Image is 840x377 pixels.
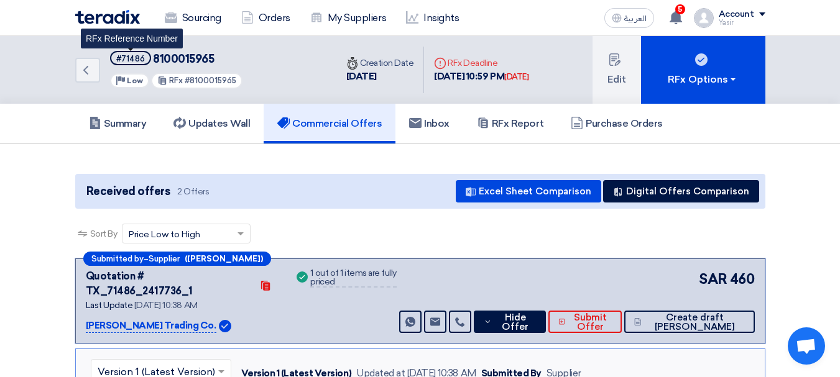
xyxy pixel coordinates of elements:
a: Orders [231,4,300,32]
span: Create draft [PERSON_NAME] [645,313,745,332]
button: Submit Offer [548,311,622,333]
h5: Updates Wall [173,117,250,130]
span: #8100015965 [185,76,236,85]
span: Last Update [86,300,133,311]
div: RFx Reference Number [81,29,183,48]
div: Account [719,9,754,20]
div: Yasir [719,19,765,26]
img: profile_test.png [694,8,714,28]
span: SAR [699,269,727,289]
div: RFx Options [668,72,738,87]
div: [DATE] [346,70,414,84]
h5: Summary [89,117,147,130]
button: RFx Options [641,36,765,104]
div: Creation Date [346,57,414,70]
span: Supplier [149,255,180,263]
div: 1 out of 1 items are fully priced [310,269,397,288]
h5: Purchase Orders [571,117,663,130]
h5: 8100015965 [110,51,243,66]
div: #71486 [116,55,145,63]
span: Low [127,76,143,85]
button: Digital Offers Comparison [603,180,759,202]
span: Sort By [90,227,118,240]
a: Summary [75,104,160,143]
span: Submit Offer [568,313,612,332]
a: Insights [396,4,469,32]
h5: RFx Report [477,117,543,130]
span: [DATE] 10:38 AM [134,300,198,311]
div: [DATE] 10:59 PM [434,70,528,84]
div: – [83,252,271,266]
div: [DATE] [504,71,528,83]
button: Excel Sheet Comparison [456,180,601,202]
div: Quotation # TX_71486_2417736_1 [86,269,252,299]
span: Submitted by [91,255,144,263]
h5: Commercial Offers [277,117,382,130]
b: ([PERSON_NAME]) [185,255,263,263]
span: RFx [169,76,183,85]
button: Hide Offer [474,311,545,333]
p: [PERSON_NAME] Trading Co. [86,319,216,334]
a: RFx Report [463,104,557,143]
button: العربية [604,8,654,28]
button: Create draft [PERSON_NAME] [624,311,754,333]
span: العربية [624,14,647,23]
a: Inbox [395,104,463,143]
img: Teradix logo [75,10,140,24]
a: Purchase Orders [557,104,676,143]
button: Edit [593,36,641,104]
span: Price Low to High [129,228,200,241]
a: Sourcing [155,4,231,32]
span: Received offers [86,183,170,200]
span: 8100015965 [153,52,214,66]
a: Updates Wall [160,104,264,143]
span: Hide Offer [495,313,535,332]
a: Commercial Offers [264,104,395,143]
span: 5 [675,4,685,14]
a: My Suppliers [300,4,396,32]
div: RFx Deadline [434,57,528,70]
span: 2 Offers [177,186,209,198]
h5: Inbox [409,117,450,130]
span: 460 [730,269,755,289]
div: Open chat [788,327,825,365]
img: Verified Account [219,320,231,332]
